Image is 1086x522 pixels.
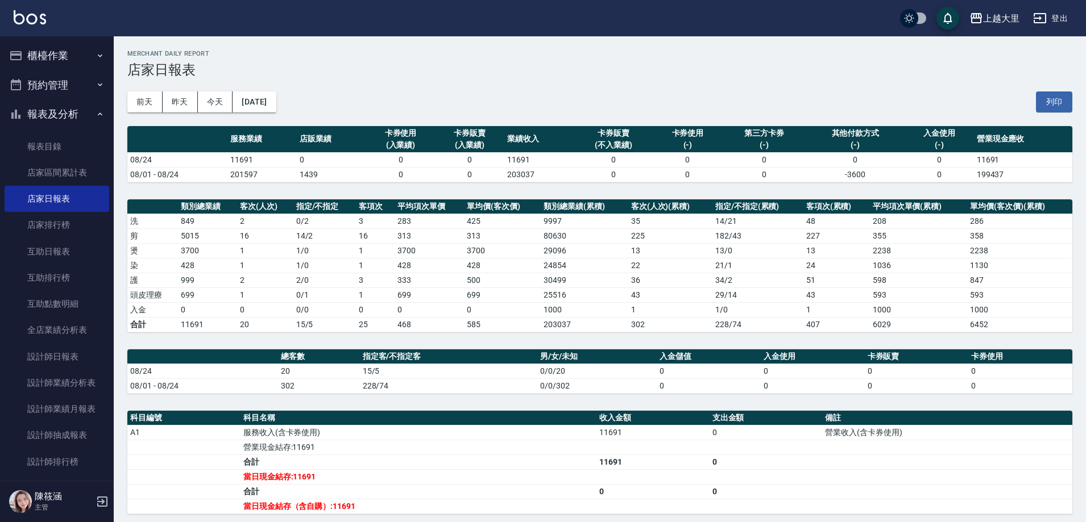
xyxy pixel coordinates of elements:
[967,317,1072,332] td: 6452
[710,411,823,425] th: 支出金額
[356,258,395,273] td: 1
[5,370,109,396] a: 設計師業績分析表
[967,258,1072,273] td: 1130
[395,317,464,332] td: 468
[293,258,357,273] td: 1 / 0
[541,302,628,317] td: 1000
[464,243,541,258] td: 3700
[822,411,1072,425] th: 備註
[628,258,712,273] td: 22
[541,287,628,302] td: 25516
[809,139,902,151] div: (-)
[438,139,501,151] div: (入業績)
[241,425,596,440] td: 服務收入(含卡券使用)
[974,126,1072,153] th: 營業現金應收
[870,287,968,302] td: 593
[1029,8,1072,29] button: 登出
[366,152,436,167] td: 0
[293,302,357,317] td: 0 / 0
[435,167,504,182] td: 0
[35,502,93,512] p: 主管
[233,91,276,112] button: [DATE]
[803,214,870,228] td: 48
[198,91,233,112] button: 今天
[237,273,293,287] td: 2
[395,243,464,258] td: 3700
[241,440,596,454] td: 營業現金結存:11691
[464,199,541,214] th: 單均價(客次價)
[178,287,237,302] td: 699
[537,378,657,393] td: 0/0/302
[356,273,395,287] td: 3
[968,364,1072,378] td: 0
[178,228,237,243] td: 5015
[356,287,395,302] td: 1
[907,127,971,139] div: 入金使用
[806,152,905,167] td: 0
[127,199,1072,332] table: a dense table
[395,273,464,287] td: 333
[936,7,959,30] button: save
[504,126,574,153] th: 業績收入
[5,239,109,265] a: 互助日報表
[541,258,628,273] td: 24854
[712,243,803,258] td: 13 / 0
[712,214,803,228] td: 14 / 21
[5,133,109,160] a: 報表目錄
[722,167,806,182] td: 0
[541,243,628,258] td: 29096
[278,378,360,393] td: 302
[395,258,464,273] td: 428
[5,212,109,238] a: 店家排行榜
[278,349,360,364] th: 總客數
[178,258,237,273] td: 428
[967,243,1072,258] td: 2238
[35,491,93,502] h5: 陳筱涵
[5,70,109,100] button: 預約管理
[356,199,395,214] th: 客項次
[237,287,293,302] td: 1
[712,302,803,317] td: 1 / 0
[395,302,464,317] td: 0
[356,302,395,317] td: 0
[803,199,870,214] th: 客項次(累積)
[127,50,1072,57] h2: Merchant Daily Report
[596,484,710,499] td: 0
[905,167,974,182] td: 0
[178,273,237,287] td: 999
[5,449,109,475] a: 設計師排行榜
[967,199,1072,214] th: 單均價(客次價)(累積)
[653,167,723,182] td: 0
[178,199,237,214] th: 類別總業績
[712,317,803,332] td: 228/74
[905,152,974,167] td: 0
[227,152,297,167] td: 11691
[803,228,870,243] td: 227
[965,7,1024,30] button: 上越大里
[356,228,395,243] td: 16
[628,287,712,302] td: 43
[360,364,538,378] td: 15/5
[178,243,237,258] td: 3700
[356,317,395,332] td: 25
[974,152,1072,167] td: 11691
[241,469,596,484] td: 當日現金結存:11691
[237,228,293,243] td: 16
[297,152,366,167] td: 0
[127,317,178,332] td: 合計
[803,317,870,332] td: 407
[870,243,968,258] td: 2238
[127,302,178,317] td: 入金
[356,214,395,228] td: 3
[712,273,803,287] td: 34 / 2
[657,349,761,364] th: 入金儲值
[967,228,1072,243] td: 358
[967,287,1072,302] td: 593
[127,364,278,378] td: 08/24
[395,199,464,214] th: 平均項次單價
[127,411,1072,514] table: a dense table
[464,258,541,273] td: 428
[712,228,803,243] td: 182 / 43
[983,11,1019,26] div: 上越大里
[5,160,109,186] a: 店家區間累計表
